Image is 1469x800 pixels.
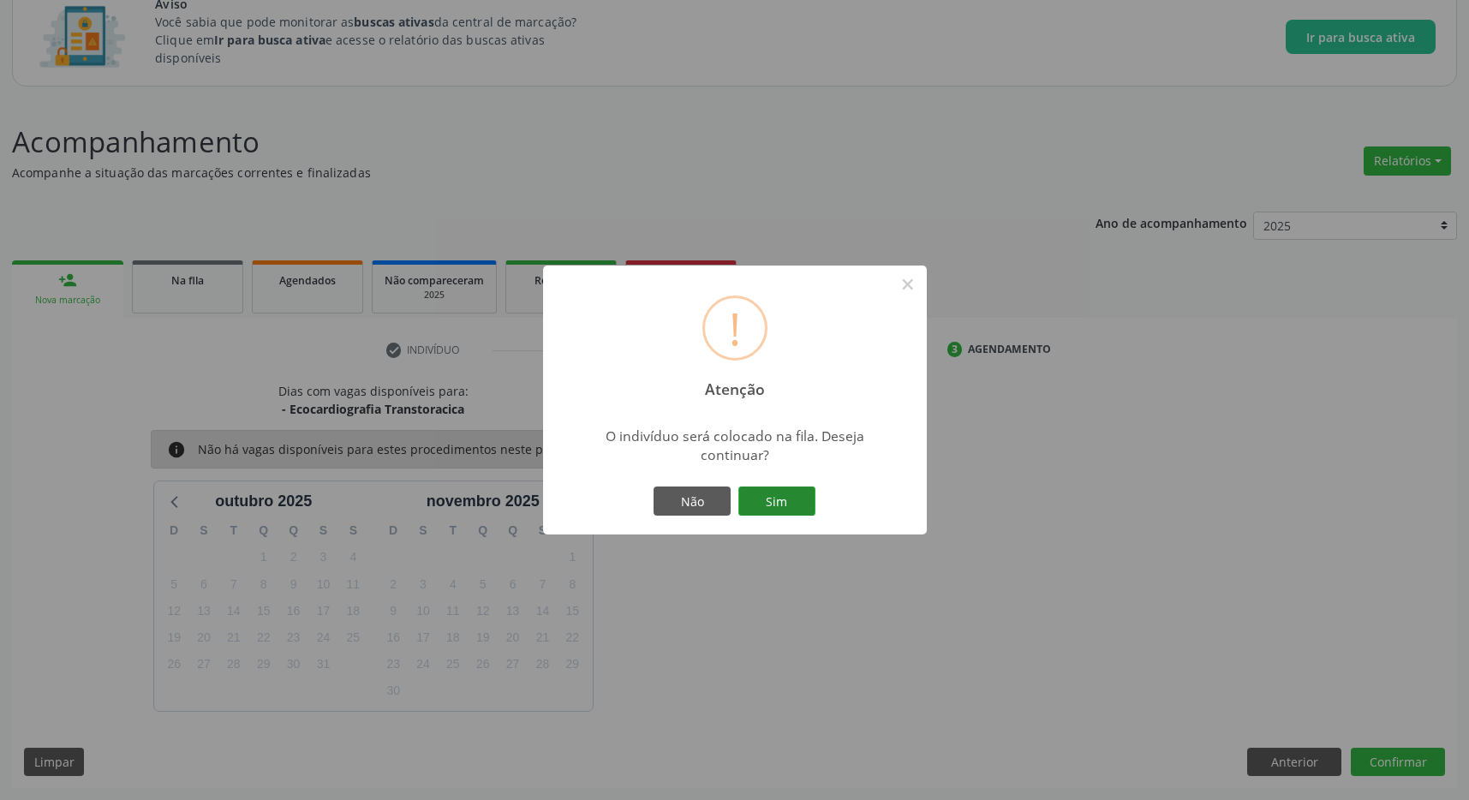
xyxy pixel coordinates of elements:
div: O indivíduo será colocado na fila. Deseja continuar? [583,427,886,464]
button: Sim [738,487,815,516]
h2: Atenção [690,368,779,398]
button: Close this dialog [893,270,923,299]
button: Não [654,487,731,516]
div: ! [729,298,741,358]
